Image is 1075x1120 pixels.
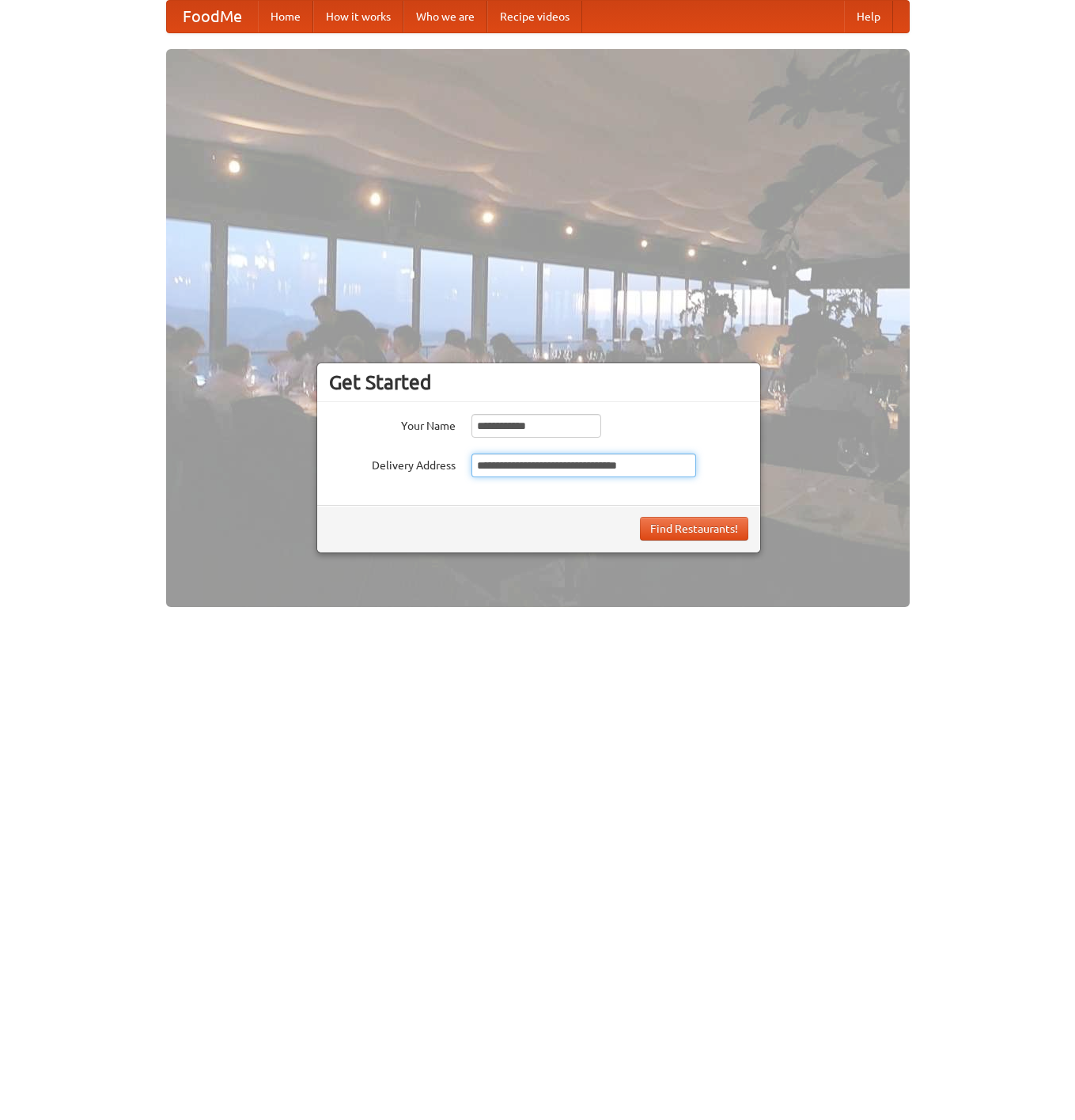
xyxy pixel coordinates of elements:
label: Your Name [329,414,456,434]
a: Recipe videos [487,1,582,32]
a: Who we are [403,1,487,32]
a: Help [844,1,893,32]
a: How it works [313,1,403,32]
button: Find Restaurants! [640,517,748,541]
a: FoodMe [167,1,258,32]
h3: Get Started [329,370,748,394]
label: Delivery Address [329,454,456,473]
a: Home [258,1,313,32]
